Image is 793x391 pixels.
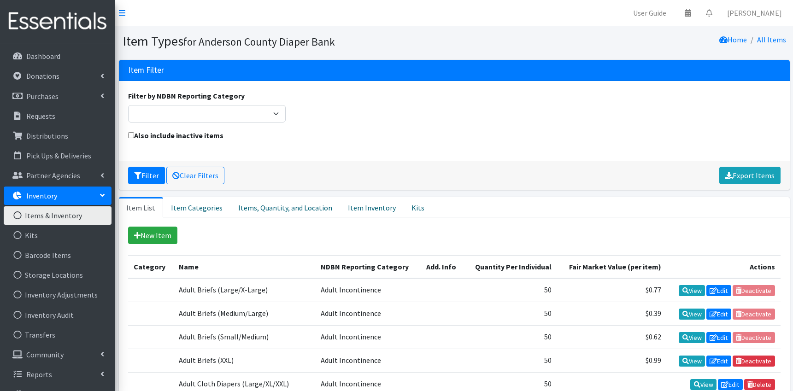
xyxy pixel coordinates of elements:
[173,349,315,372] td: Adult Briefs (XXL)
[128,65,164,75] h3: Item Filter
[26,71,59,81] p: Donations
[26,52,60,61] p: Dashboard
[4,67,112,85] a: Donations
[26,151,91,160] p: Pick Ups & Deliveries
[128,167,165,184] button: Filter
[128,132,134,138] input: Also include inactive items
[667,255,781,278] th: Actions
[464,278,557,302] td: 50
[733,356,775,367] a: Deactivate
[26,171,80,180] p: Partner Agencies
[173,325,315,349] td: Adult Briefs (Small/Medium)
[421,255,464,278] th: Add. Info
[744,379,775,390] a: Delete
[464,302,557,325] td: 50
[183,35,335,48] small: for Anderson County Diaper Bank
[557,349,667,372] td: $0.99
[26,370,52,379] p: Reports
[690,379,717,390] a: View
[679,309,705,320] a: View
[128,90,245,101] label: Filter by NDBN Reporting Category
[4,306,112,324] a: Inventory Audit
[26,111,55,121] p: Requests
[4,246,112,264] a: Barcode Items
[4,206,112,225] a: Items & Inventory
[26,350,64,359] p: Community
[718,379,743,390] a: Edit
[315,278,420,302] td: Adult Incontinence
[4,166,112,185] a: Partner Agencies
[4,365,112,384] a: Reports
[26,191,57,200] p: Inventory
[4,146,112,165] a: Pick Ups & Deliveries
[173,302,315,325] td: Adult Briefs (Medium/Large)
[706,356,731,367] a: Edit
[4,226,112,245] a: Kits
[464,349,557,372] td: 50
[163,197,230,217] a: Item Categories
[315,349,420,372] td: Adult Incontinence
[4,47,112,65] a: Dashboard
[679,356,705,367] a: View
[4,266,112,284] a: Storage Locations
[4,127,112,145] a: Distributions
[26,92,59,101] p: Purchases
[128,227,177,244] a: New Item
[706,332,731,343] a: Edit
[123,33,451,49] h1: Item Types
[128,130,223,141] label: Also include inactive items
[679,332,705,343] a: View
[719,35,747,44] a: Home
[679,285,705,296] a: View
[128,255,174,278] th: Category
[557,302,667,325] td: $0.39
[4,326,112,344] a: Transfers
[706,309,731,320] a: Edit
[4,87,112,105] a: Purchases
[315,302,420,325] td: Adult Incontinence
[626,4,674,22] a: User Guide
[4,345,112,364] a: Community
[757,35,786,44] a: All Items
[119,197,163,217] a: Item List
[166,167,224,184] a: Clear Filters
[404,197,432,217] a: Kits
[464,255,557,278] th: Quantity Per Individual
[315,325,420,349] td: Adult Incontinence
[4,286,112,304] a: Inventory Adjustments
[719,167,781,184] a: Export Items
[26,131,68,140] p: Distributions
[230,197,340,217] a: Items, Quantity, and Location
[720,4,789,22] a: [PERSON_NAME]
[557,255,667,278] th: Fair Market Value (per item)
[4,187,112,205] a: Inventory
[4,107,112,125] a: Requests
[557,325,667,349] td: $0.62
[464,325,557,349] td: 50
[557,278,667,302] td: $0.77
[706,285,731,296] a: Edit
[340,197,404,217] a: Item Inventory
[173,255,315,278] th: Name
[4,6,112,37] img: HumanEssentials
[315,255,420,278] th: NDBN Reporting Category
[173,278,315,302] td: Adult Briefs (Large/X-Large)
